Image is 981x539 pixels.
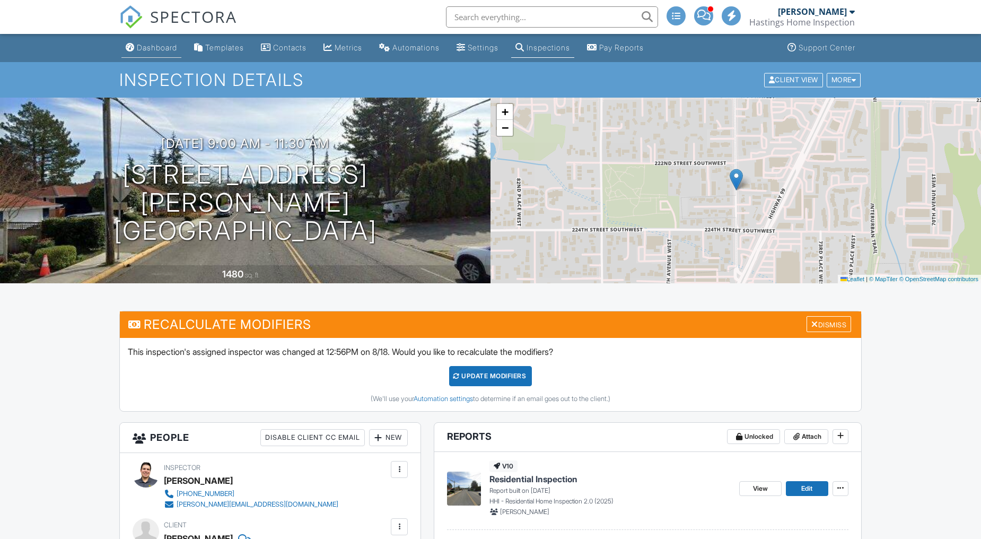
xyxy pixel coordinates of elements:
[164,464,200,472] span: Inspector
[177,500,338,509] div: [PERSON_NAME][EMAIL_ADDRESS][DOMAIN_NAME]
[414,395,473,403] a: Automation settings
[763,75,826,83] a: Client View
[137,43,177,52] div: Dashboard
[840,276,864,282] a: Leaflet
[119,71,862,89] h1: Inspection Details
[807,316,851,333] div: Dismiss
[869,276,898,282] a: © MapTiler
[119,14,237,37] a: SPECTORA
[502,121,509,134] span: −
[128,395,853,403] div: (We'll use your to determine if an email goes out to the client.)
[273,43,306,52] div: Contacts
[749,17,855,28] div: Hastings Home Inspection
[161,136,329,151] h3: [DATE] 9:00 am - 11:30 am
[369,429,408,446] div: New
[120,338,861,411] div: This inspection's assigned inspector was changed at 12:56PM on 8/18. Would you like to recalculat...
[583,38,648,58] a: Pay Reports
[866,276,868,282] span: |
[783,38,860,58] a: Support Center
[899,276,978,282] a: © OpenStreetMap contributors
[502,105,509,118] span: +
[119,5,143,29] img: The Best Home Inspection Software - Spectora
[164,499,338,510] a: [PERSON_NAME][EMAIL_ADDRESS][DOMAIN_NAME]
[177,490,234,498] div: [PHONE_NUMBER]
[120,423,421,453] h3: People
[497,104,513,120] a: Zoom in
[121,38,181,58] a: Dashboard
[497,120,513,136] a: Zoom out
[257,38,311,58] a: Contacts
[799,43,855,52] div: Support Center
[164,473,233,489] div: [PERSON_NAME]
[468,43,498,52] div: Settings
[319,38,366,58] a: Metrics
[150,5,237,28] span: SPECTORA
[164,489,338,499] a: [PHONE_NUMBER]
[392,43,440,52] div: Automations
[730,169,743,190] img: Marker
[164,521,187,529] span: Client
[452,38,503,58] a: Settings
[449,366,532,386] div: UPDATE Modifiers
[260,429,365,446] div: Disable Client CC Email
[375,38,444,58] a: Automations (Advanced)
[764,73,823,87] div: Client View
[527,43,570,52] div: Inspections
[205,43,244,52] div: Templates
[222,268,243,280] div: 1480
[120,311,861,337] h3: Recalculate Modifiers
[335,43,362,52] div: Metrics
[446,6,658,28] input: Search everything...
[190,38,248,58] a: Templates
[245,271,260,279] span: sq. ft.
[17,161,474,245] h1: [STREET_ADDRESS] [PERSON_NAME][GEOGRAPHIC_DATA]
[827,73,861,87] div: More
[599,43,644,52] div: Pay Reports
[511,38,574,58] a: Inspections
[778,6,847,17] div: [PERSON_NAME]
